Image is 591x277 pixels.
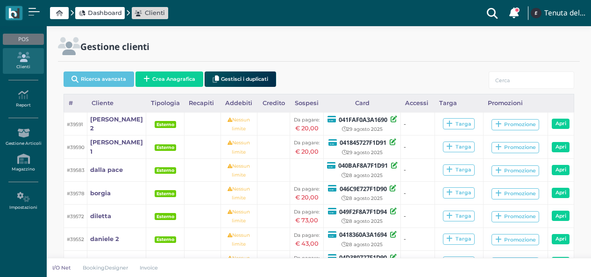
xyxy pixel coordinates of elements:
[342,218,383,224] small: 28 agosto 2025
[228,255,250,270] small: Nessun limite
[90,138,143,156] a: [PERSON_NAME] 1
[340,185,387,193] b: 046C9E727F1D90
[401,158,434,181] td: -
[3,86,43,112] a: Report
[67,121,83,128] small: #39591
[90,213,111,220] b: diletta
[446,121,471,128] div: Targa
[401,94,434,112] div: Accessi
[552,188,570,198] a: Apri
[135,71,203,87] button: Crea Anagrafica
[228,140,250,155] small: Nessun limite
[495,236,536,243] div: Promozione
[228,186,250,201] small: Nessun limite
[80,42,150,51] h2: Gestione clienti
[340,138,386,147] b: 041845727F1D91
[293,124,321,133] div: € 20,00
[90,115,143,133] a: [PERSON_NAME] 2
[90,212,111,220] a: diletta
[544,9,585,17] h4: Tenuta del Barco
[88,8,122,17] span: Dashboard
[67,236,84,242] small: #39552
[294,232,320,238] small: Da pagare:
[495,167,536,174] div: Promozione
[90,234,119,243] a: daniele 2
[434,94,483,112] div: Targa
[495,144,536,151] div: Promozione
[446,235,471,242] div: Targa
[78,8,122,17] a: Dashboard
[90,116,143,132] b: [PERSON_NAME] 2
[294,209,320,215] small: Da pagare:
[342,195,383,201] small: 28 agosto 2025
[446,166,471,173] div: Targa
[64,94,87,112] div: #
[495,121,536,128] div: Promozione
[552,211,570,221] a: Apri
[3,150,43,176] a: Magazzino
[157,214,174,219] b: Esterno
[157,122,174,127] b: Esterno
[342,241,383,248] small: 28 agosto 2025
[401,227,434,250] td: -
[257,94,290,112] div: Credito
[293,193,321,202] div: € 20,00
[3,124,43,150] a: Gestione Articoli
[90,235,119,242] b: daniele 2
[339,207,387,216] b: 049F2F8A7F1D94
[339,115,387,124] b: 041FAF0A3A1690
[446,189,471,196] div: Targa
[90,190,111,197] b: borgia
[401,182,434,205] td: -
[495,213,536,220] div: Promozione
[221,94,257,112] div: Addebiti
[552,119,570,129] a: Apri
[90,166,123,173] b: dalla pace
[294,186,320,192] small: Da pagare:
[8,8,19,19] img: logo
[87,94,146,112] div: Cliente
[401,113,434,135] td: -
[290,94,324,112] div: Sospesi
[146,94,185,112] div: Tipologia
[552,165,570,175] a: Apri
[90,165,123,174] a: dalla pace
[52,264,71,271] p: I/O Net
[67,213,84,220] small: #39572
[323,94,400,112] div: Card
[67,191,85,197] small: #39578
[228,117,250,132] small: Nessun limite
[135,8,165,17] a: Clienti
[157,145,174,150] b: Esterno
[90,139,143,155] b: [PERSON_NAME] 1
[67,144,85,150] small: #39590
[342,172,383,178] small: 28 agosto 2025
[552,142,570,152] a: Apri
[446,213,471,220] div: Targa
[77,264,134,271] a: BookingDesigner
[157,191,174,196] b: Esterno
[228,232,250,247] small: Nessun limite
[401,135,434,158] td: -
[293,239,321,248] div: € 43,00
[401,250,434,273] td: -
[145,8,165,17] span: Clienti
[293,147,321,156] div: € 20,00
[342,126,383,132] small: 29 agosto 2025
[3,188,43,214] a: Impostazioni
[228,209,250,224] small: Nessun limite
[552,234,570,244] a: Apri
[228,163,250,178] small: Nessun limite
[185,94,221,112] div: Recapiti
[294,117,320,123] small: Da pagare:
[339,230,387,239] b: 0418360A3A1694
[338,161,388,170] b: 040BAF8A7F1D91
[157,237,174,242] b: Esterno
[205,71,276,87] button: Gestisci i duplicati
[531,8,541,18] img: ...
[489,71,574,89] input: Cerca
[64,71,134,87] button: Ricerca avanzata
[293,216,321,225] div: € 73,00
[90,189,111,198] a: borgia
[339,253,387,262] b: 04D380727F1D90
